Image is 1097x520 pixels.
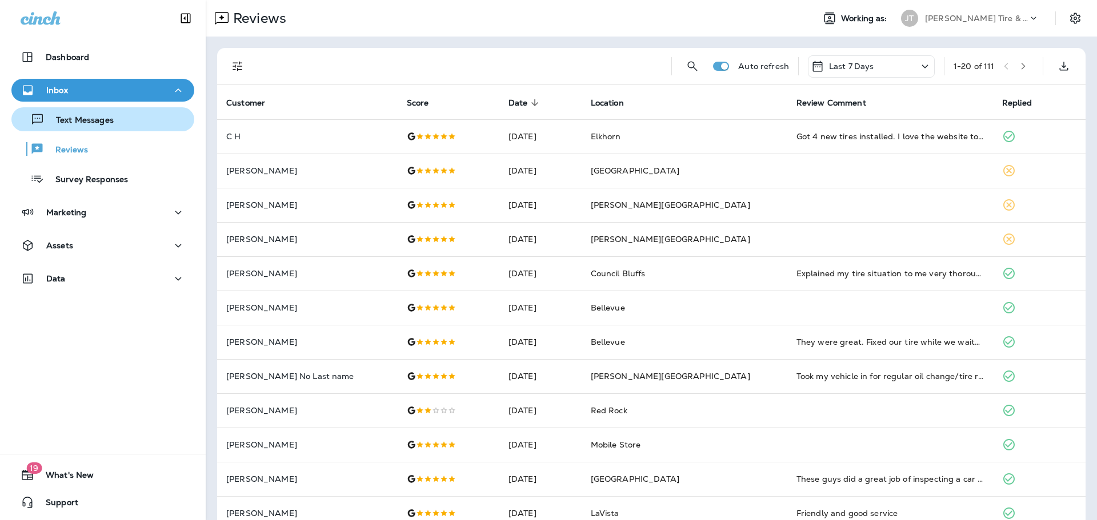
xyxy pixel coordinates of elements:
[1002,98,1032,108] span: Replied
[11,107,194,131] button: Text Messages
[591,234,750,244] span: [PERSON_NAME][GEOGRAPHIC_DATA]
[499,291,582,325] td: [DATE]
[11,267,194,290] button: Data
[226,132,389,141] p: C H
[1052,55,1075,78] button: Export as CSV
[499,428,582,462] td: [DATE]
[591,440,641,450] span: Mobile Store
[226,166,389,175] p: [PERSON_NAME]
[46,86,68,95] p: Inbox
[46,241,73,250] p: Assets
[591,200,750,210] span: [PERSON_NAME][GEOGRAPHIC_DATA]
[591,98,624,108] span: Location
[499,256,582,291] td: [DATE]
[1065,8,1086,29] button: Settings
[796,98,866,108] span: Review Comment
[796,370,984,382] div: Took my vehicle in for regular oil change/tire rotation maintenance. Jacob and staff serviced my ...
[499,154,582,188] td: [DATE]
[46,53,89,62] p: Dashboard
[796,98,881,108] span: Review Comment
[45,115,114,126] p: Text Messages
[509,98,528,108] span: Date
[11,234,194,257] button: Assets
[170,7,202,30] button: Collapse Sidebar
[591,508,619,518] span: LaVista
[226,98,280,108] span: Customer
[226,337,389,346] p: [PERSON_NAME]
[226,509,389,518] p: [PERSON_NAME]
[841,14,890,23] span: Working as:
[591,131,621,142] span: Elkhorn
[796,473,984,485] div: These guys did a great job of inspecting a car that I was considering to buy for my high school t...
[681,55,704,78] button: Search Reviews
[11,79,194,102] button: Inbox
[226,406,389,415] p: [PERSON_NAME]
[226,55,249,78] button: Filters
[591,337,625,347] span: Bellevue
[591,303,625,313] span: Bellevue
[11,463,194,486] button: 19What's New
[925,14,1028,23] p: [PERSON_NAME] Tire & Auto
[226,200,389,209] p: [PERSON_NAME]
[796,131,984,142] div: Got 4 new tires installed. I love the website to look at all options for my car. They suggested a...
[499,359,582,393] td: [DATE]
[796,268,984,279] div: Explained my tire situation to me very thoroughly. Their parking lot was full of vehicles so I kn...
[509,98,543,108] span: Date
[1002,98,1047,108] span: Replied
[44,145,88,156] p: Reviews
[46,274,66,283] p: Data
[26,462,42,474] span: 19
[591,405,627,416] span: Red Rock
[591,98,639,108] span: Location
[226,303,389,312] p: [PERSON_NAME]
[226,372,389,381] p: [PERSON_NAME] No Last name
[11,137,194,161] button: Reviews
[226,269,389,278] p: [PERSON_NAME]
[46,208,86,217] p: Marketing
[796,507,984,519] div: Friendly and good service
[954,62,995,71] div: 1 - 20 of 111
[34,470,94,484] span: What's New
[226,440,389,449] p: [PERSON_NAME]
[226,474,389,483] p: [PERSON_NAME]
[591,166,679,176] span: [GEOGRAPHIC_DATA]
[44,175,128,186] p: Survey Responses
[901,10,918,27] div: JT
[499,119,582,154] td: [DATE]
[499,462,582,496] td: [DATE]
[499,222,582,256] td: [DATE]
[796,336,984,348] div: They were great. Fixed our tire while we waited.
[226,98,265,108] span: Customer
[829,62,874,71] p: Last 7 Days
[738,62,789,71] p: Auto refresh
[591,268,646,279] span: Council Bluffs
[11,46,194,68] button: Dashboard
[229,10,286,27] p: Reviews
[407,98,429,108] span: Score
[407,98,444,108] span: Score
[11,201,194,224] button: Marketing
[11,491,194,514] button: Support
[499,325,582,359] td: [DATE]
[11,167,194,191] button: Survey Responses
[591,474,679,484] span: [GEOGRAPHIC_DATA]
[499,393,582,428] td: [DATE]
[226,235,389,244] p: [PERSON_NAME]
[499,188,582,222] td: [DATE]
[34,498,78,511] span: Support
[591,371,750,381] span: [PERSON_NAME][GEOGRAPHIC_DATA]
